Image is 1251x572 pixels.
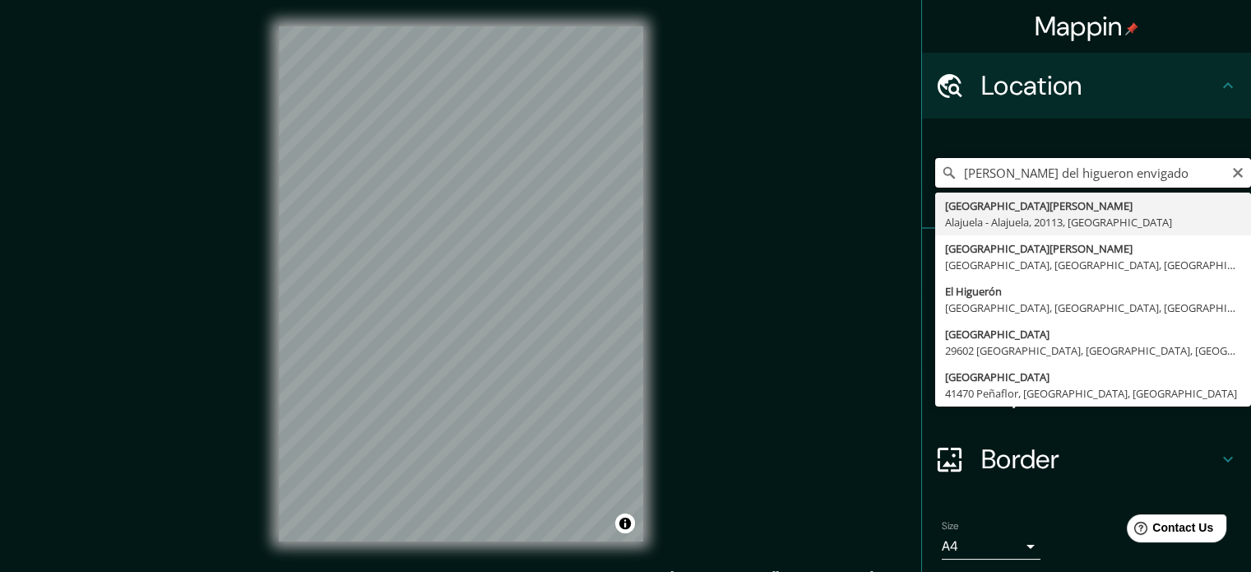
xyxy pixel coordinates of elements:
div: Alajuela - Alajuela, 20113, [GEOGRAPHIC_DATA] [945,214,1241,230]
div: [GEOGRAPHIC_DATA] [945,326,1241,342]
div: [GEOGRAPHIC_DATA][PERSON_NAME] [945,198,1241,214]
img: pin-icon.png [1125,22,1138,35]
div: [GEOGRAPHIC_DATA][PERSON_NAME] [945,240,1241,257]
div: Style [922,295,1251,360]
iframe: Help widget launcher [1105,508,1233,554]
div: [GEOGRAPHIC_DATA] [945,369,1241,385]
button: Clear [1231,164,1244,179]
label: Size [942,519,959,533]
div: [GEOGRAPHIC_DATA], [GEOGRAPHIC_DATA], [GEOGRAPHIC_DATA] [945,300,1241,316]
div: Border [922,426,1251,492]
div: Layout [922,360,1251,426]
h4: Location [981,69,1218,102]
input: Pick your city or area [935,158,1251,188]
div: 41470 Peñaflor, [GEOGRAPHIC_DATA], [GEOGRAPHIC_DATA] [945,385,1241,402]
h4: Border [981,443,1218,476]
div: El Higuerón [945,283,1241,300]
div: 29602 [GEOGRAPHIC_DATA], [GEOGRAPHIC_DATA], [GEOGRAPHIC_DATA] [945,342,1241,359]
div: Location [922,53,1251,119]
h4: Layout [981,377,1218,410]
div: A4 [942,533,1040,560]
h4: Mappin [1035,10,1139,43]
div: Pins [922,229,1251,295]
canvas: Map [279,26,643,542]
button: Toggle attribution [615,514,635,533]
div: [GEOGRAPHIC_DATA], [GEOGRAPHIC_DATA], [GEOGRAPHIC_DATA] [945,257,1241,273]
